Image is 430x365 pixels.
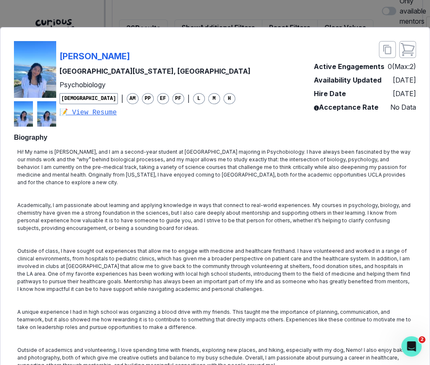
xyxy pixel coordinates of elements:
p: Acceptance Rate [314,102,378,112]
span: H [223,93,235,104]
button: close [399,41,416,58]
img: mentor profile picture [14,41,56,98]
p: Availability Updated [314,75,381,85]
p: | [188,94,190,104]
span: PF [172,93,184,104]
iframe: Intercom live chat [401,336,422,357]
button: close [379,41,396,58]
p: 0 (Max: 2 ) [388,61,416,72]
p: [DATE] [393,75,416,85]
p: A unique experience I had in high school was organizing a blood drive with my friends. This taugh... [17,308,413,331]
img: mentor profile picture [37,101,56,127]
span: [DEMOGRAPHIC_DATA] [60,93,118,104]
p: Academically, I am passionate about learning and applying knowledge in ways that connect to real-... [17,202,413,232]
p: [PERSON_NAME] [60,50,130,63]
p: [GEOGRAPHIC_DATA][US_STATE], [GEOGRAPHIC_DATA] [60,66,250,76]
span: 2 [419,336,425,343]
span: L [193,93,205,104]
span: M [208,93,220,104]
p: Hire Date [314,88,346,99]
p: Psychobiology [60,80,250,90]
p: No Data [390,102,416,112]
p: Active Engagements [314,61,384,72]
span: EF [157,93,169,104]
h2: Biography [14,133,416,141]
img: mentor profile picture [14,101,33,127]
a: 📝 View Resume [60,108,250,118]
p: | [121,94,123,104]
p: Hi! My name is [PERSON_NAME], and I am a second-year student at [GEOGRAPHIC_DATA] majoring in Psy... [17,148,413,186]
p: [DATE] [393,88,416,99]
p: Outside of class, I have sought out experiences that allow me to engage with medicine and healthc... [17,247,413,293]
span: PP [142,93,154,104]
span: AM [127,93,139,104]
